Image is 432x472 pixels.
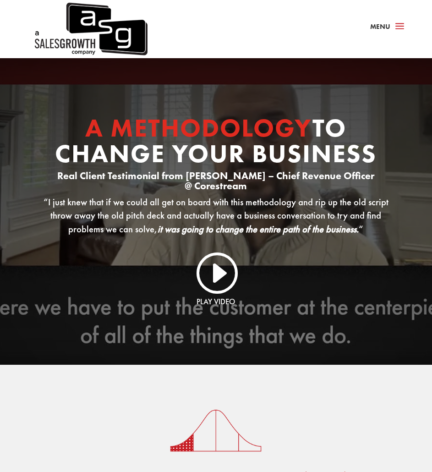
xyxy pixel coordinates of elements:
h1: to Change Your Business [43,115,388,171]
span: A Methodology [85,111,312,144]
a: Play Video [197,296,235,307]
h3: Real Client Testimonial from [PERSON_NAME] – Chief Revenue Officer @ Corestream [43,171,388,196]
span: a [393,20,407,33]
strong: it was going to change the entire path of the business. [158,223,359,235]
p: “I just knew that if we could all get on board with this methodology and rip up the old script th... [43,196,388,236]
span: Menu [370,22,390,31]
img: Low-avarage-sales-price_icon [170,365,262,456]
a: I [194,250,238,294]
